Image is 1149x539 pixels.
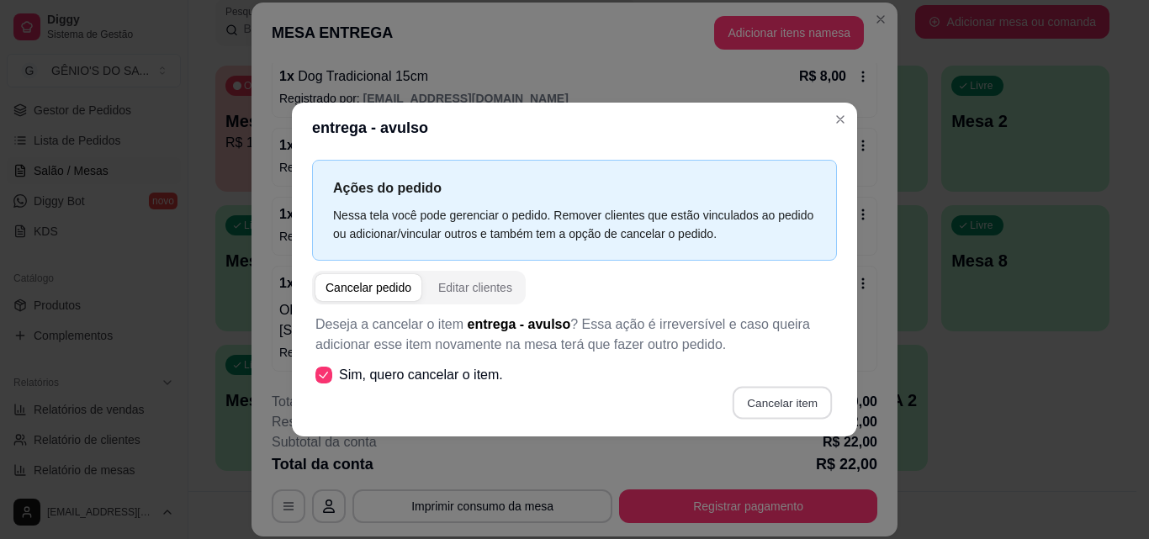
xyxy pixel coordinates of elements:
div: Nessa tela você pode gerenciar o pedido. Remover clientes que estão vinculados ao pedido ou adici... [333,206,816,243]
span: entrega - avulso [468,317,571,331]
button: Cancelar item [732,386,832,419]
div: Editar clientes [438,279,512,296]
div: Cancelar pedido [326,279,411,296]
header: entrega - avulso [292,103,857,153]
p: Deseja a cancelar o item ? Essa ação é irreversível e caso queira adicionar esse item novamente n... [315,314,834,355]
button: Close [827,106,854,133]
span: Sim, quero cancelar o item. [339,365,503,385]
p: Ações do pedido [333,177,816,198]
